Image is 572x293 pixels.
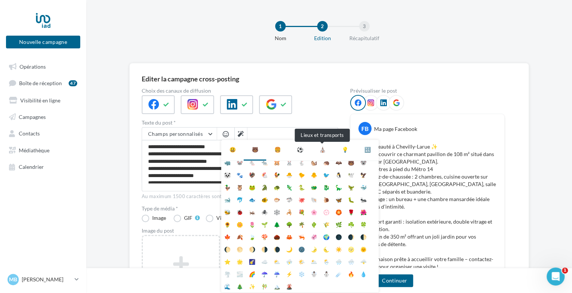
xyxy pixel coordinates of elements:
li: 🌺 [357,206,370,218]
li: 🌒 [345,230,357,243]
li: 🦂 [283,206,295,218]
span: Campagnes [19,113,46,120]
button: Champs personnalisés [142,128,217,140]
li: 🐼 [221,168,234,181]
li: 🌼 [234,218,246,230]
li: 🐡 [271,193,283,206]
p: [PERSON_NAME] [22,276,72,283]
div: 🔣 [364,146,371,153]
iframe: Intercom live chat [547,267,565,285]
li: 🦀 [283,230,295,243]
li: 🌵 [308,218,320,230]
li: ⚡ [283,267,295,280]
li: ⛅ [271,255,283,267]
div: 47 [69,80,77,86]
li: 🌕 [234,243,246,255]
div: 🐻 [252,146,258,153]
label: 588/1500 [142,183,338,191]
li: 🐠 [258,193,271,206]
li: 🌰 [271,230,283,243]
li: 🌚 [295,243,308,255]
li: 🐢 [271,181,283,193]
li: 🌦️ [320,255,332,267]
li: 🦅 [357,168,370,181]
label: Type de média * [142,206,338,211]
li: 🌟 [234,255,246,267]
a: MB [PERSON_NAME] [6,272,80,287]
div: FB [358,122,371,135]
li: 🐣 [283,168,295,181]
a: Contacts [4,126,82,140]
li: 🌸 [308,206,320,218]
li: 🌧️ [332,255,345,267]
li: 🌻 [221,218,234,230]
label: Choix des canaux de diffusion [142,88,338,93]
li: ☃️ [308,267,320,280]
li: 🌨️ [345,255,357,267]
li: 🦕 [332,181,345,193]
li: 🐇 [295,156,308,168]
li: 🦇 [332,156,345,168]
span: Opérations [19,63,46,69]
li: 🐁 [246,156,258,168]
li: 🦆 [221,181,234,193]
li: 🐉 [320,181,332,193]
li: 🐭 [234,156,246,168]
p: ✨ Nouveauté à Chevilly-Larue ✨ Venez découvrir ce charmant pavillon de 108 m² situé dans le quart... [358,143,497,270]
li: ✨ [246,280,258,292]
li: 🌝 [345,243,357,255]
li: 🎄 [234,280,246,292]
a: Boîte de réception47 [4,76,82,90]
li: 🌋 [283,280,295,292]
li: 🦃 [246,168,258,181]
li: 🌪️ [221,267,234,280]
li: 🌘 [271,243,283,255]
li: 🐀 [258,156,271,168]
li: 🕊️ [345,168,357,181]
div: ⚽ [297,146,303,153]
li: 🐧 [332,168,345,181]
li: 🦎 [283,181,295,193]
li: 🎋 [258,280,271,292]
li: 🌍 [320,230,332,243]
li: 🦉 [234,181,246,193]
li: 🌞 [357,243,370,255]
li: ☀️ [332,243,345,255]
div: Ma page Facebook [374,125,417,133]
span: Calendrier [19,164,44,170]
li: 🐊 [258,181,271,193]
li: 🐨 [357,156,370,168]
label: Texte du post * [142,120,338,125]
a: Médiathèque [4,143,82,156]
li: 🍂 [234,230,246,243]
li: 🐟 [246,193,258,206]
li: 🐹 [271,156,283,168]
li: 🐍 [295,181,308,193]
li: 🐝 [221,206,234,218]
button: Continuer [376,274,413,287]
li: 🕷️ [258,206,271,218]
li: 💮 [320,206,332,218]
li: 🌥️ [308,255,320,267]
li: 🌑 [332,230,345,243]
li: 🐬 [234,193,246,206]
li: 🌜 [320,243,332,255]
li: 🐙 [295,193,308,206]
li: 🐳 [357,181,370,193]
a: Campagnes [4,110,82,123]
li: ⭐ [221,255,234,267]
li: 🌖 [246,243,258,255]
li: ☔ [271,267,283,280]
li: 🍃 [246,230,258,243]
li: 💐 [295,206,308,218]
li: ❄️ [295,267,308,280]
div: Image du post [142,228,338,233]
li: 🦋 [332,193,345,206]
li: 🌾 [320,218,332,230]
li: 🏵️ [332,206,345,218]
div: Lieux et transports [295,129,350,142]
li: 🐰 [283,156,295,168]
li: ⛄ [320,267,332,280]
li: ☄️ [332,267,345,280]
li: 🦐 [295,230,308,243]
